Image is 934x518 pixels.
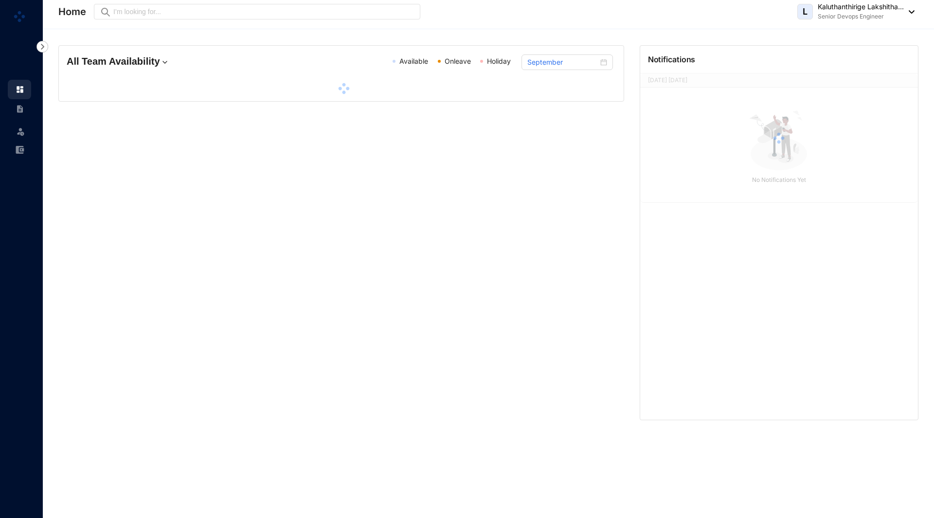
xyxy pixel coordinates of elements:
[16,145,24,154] img: expense-unselected.2edcf0507c847f3e9e96.svg
[648,54,696,65] p: Notifications
[58,5,86,18] p: Home
[399,57,428,65] span: Available
[8,99,31,119] li: Contracts
[113,6,414,17] input: I’m looking for...
[8,140,31,160] li: Expenses
[445,57,471,65] span: Onleave
[904,10,915,14] img: dropdown-black.8e83cc76930a90b1a4fdb6d089b7bf3a.svg
[527,57,598,68] input: Select month
[8,80,31,99] li: Home
[803,7,808,16] span: L
[487,57,511,65] span: Holiday
[67,54,249,68] h4: All Team Availability
[16,126,25,136] img: leave-unselected.2934df6273408c3f84d9.svg
[818,2,904,12] p: Kaluthanthirige Lakshitha...
[36,41,48,53] img: nav-icon-right.af6afadce00d159da59955279c43614e.svg
[160,57,170,67] img: dropdown.780994ddfa97fca24b89f58b1de131fa.svg
[16,105,24,113] img: contract-unselected.99e2b2107c0a7dd48938.svg
[16,85,24,94] img: home.c6720e0a13eba0172344.svg
[818,12,904,21] p: Senior Devops Engineer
